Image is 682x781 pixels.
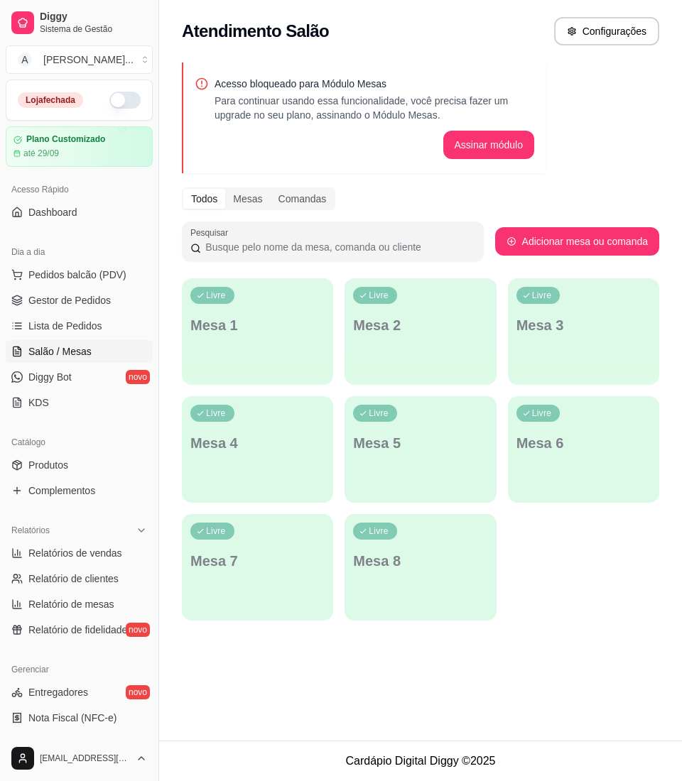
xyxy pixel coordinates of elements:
p: Mesa 1 [190,315,325,335]
input: Pesquisar [201,240,475,254]
a: Diggy Botnovo [6,366,153,388]
span: Relatório de mesas [28,597,114,611]
div: Loja fechada [18,92,83,108]
span: Relatório de fidelidade [28,623,127,637]
h2: Atendimento Salão [182,20,329,43]
span: Nota Fiscal (NFC-e) [28,711,117,725]
a: Nota Fiscal (NFC-e) [6,706,153,729]
span: Gestor de Pedidos [28,293,111,307]
span: Diggy [40,11,147,23]
a: Relatórios de vendas [6,542,153,564]
article: até 29/09 [23,148,59,159]
a: KDS [6,391,153,414]
div: Todos [183,189,225,209]
label: Pesquisar [190,226,233,239]
a: Relatório de clientes [6,567,153,590]
a: Controle de caixa [6,732,153,755]
div: Comandas [271,189,335,209]
p: Acesso bloqueado para Módulo Mesas [215,77,534,91]
span: [EMAIL_ADDRESS][DOMAIN_NAME] [40,753,130,764]
p: Mesa 4 [190,433,325,453]
a: Complementos [6,479,153,502]
a: Produtos [6,454,153,476]
span: Relatório de clientes [28,572,119,586]
p: Para continuar usando essa funcionalidade, você precisa fazer um upgrade no seu plano, assinando ... [215,94,534,122]
span: Produtos [28,458,68,472]
button: Configurações [554,17,659,45]
span: Relatórios [11,525,50,536]
p: Mesa 5 [353,433,487,453]
span: A [18,53,32,67]
span: KDS [28,395,49,410]
div: Dia a dia [6,241,153,263]
button: Alterar Status [109,92,141,109]
p: Livre [532,290,552,301]
p: Livre [206,408,226,419]
span: Salão / Mesas [28,344,92,359]
span: Diggy Bot [28,370,72,384]
p: Livre [369,408,389,419]
span: Pedidos balcão (PDV) [28,268,126,282]
button: Adicionar mesa ou comanda [495,227,659,256]
a: Gestor de Pedidos [6,289,153,312]
span: Complementos [28,484,95,498]
span: Sistema de Gestão [40,23,147,35]
p: Livre [532,408,552,419]
p: Livre [206,525,226,537]
span: Relatórios de vendas [28,546,122,560]
a: Relatório de fidelidadenovo [6,618,153,641]
div: Mesas [225,189,270,209]
span: Dashboard [28,205,77,219]
button: LivreMesa 1 [182,278,333,385]
button: LivreMesa 2 [345,278,496,385]
span: Entregadores [28,685,88,699]
p: Mesa 6 [516,433,651,453]
button: LivreMesa 4 [182,396,333,503]
button: Select a team [6,45,153,74]
p: Mesa 7 [190,551,325,571]
button: Assinar módulo [443,131,535,159]
button: [EMAIL_ADDRESS][DOMAIN_NAME] [6,741,153,775]
button: Pedidos balcão (PDV) [6,263,153,286]
div: [PERSON_NAME] ... [43,53,134,67]
p: Mesa 8 [353,551,487,571]
article: Plano Customizado [26,134,105,145]
a: Lista de Pedidos [6,315,153,337]
button: LivreMesa 7 [182,514,333,621]
div: Acesso Rápido [6,178,153,201]
p: Livre [206,290,226,301]
div: Gerenciar [6,658,153,681]
a: Salão / Mesas [6,340,153,363]
a: Entregadoresnovo [6,681,153,704]
a: DiggySistema de Gestão [6,6,153,40]
p: Mesa 3 [516,315,651,335]
button: LivreMesa 3 [508,278,659,385]
a: Plano Customizadoaté 29/09 [6,126,153,167]
button: LivreMesa 6 [508,396,659,503]
div: Catálogo [6,431,153,454]
p: Livre [369,525,389,537]
p: Mesa 2 [353,315,487,335]
a: Dashboard [6,201,153,224]
p: Livre [369,290,389,301]
footer: Cardápio Digital Diggy © 2025 [159,741,682,781]
span: Lista de Pedidos [28,319,102,333]
button: LivreMesa 8 [345,514,496,621]
a: Relatório de mesas [6,593,153,616]
button: LivreMesa 5 [345,396,496,503]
